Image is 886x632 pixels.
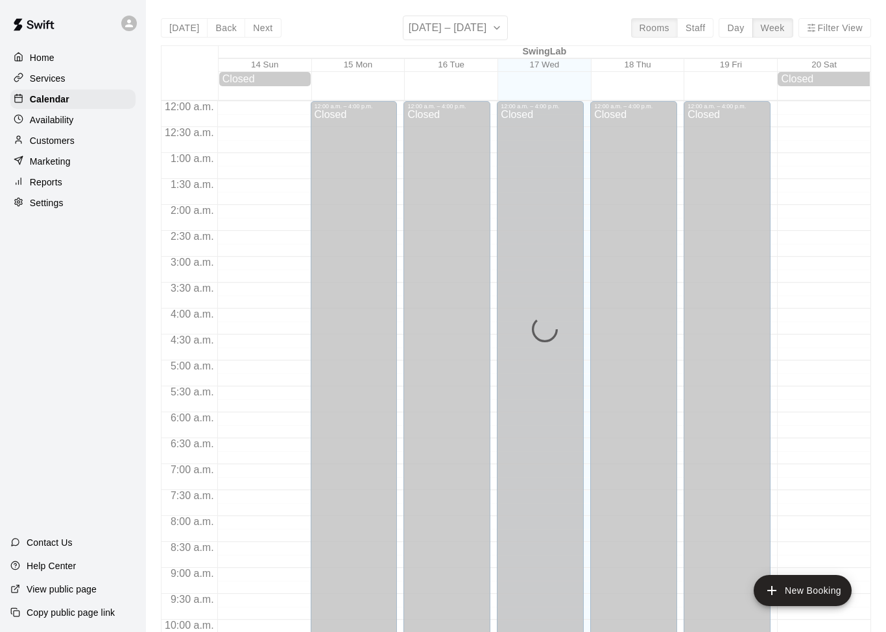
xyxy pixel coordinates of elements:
[27,606,115,619] p: Copy public page link
[30,155,71,168] p: Marketing
[167,334,217,345] span: 4:30 a.m.
[407,103,486,110] div: 12:00 a.m. – 4:00 p.m.
[30,113,74,126] p: Availability
[167,594,217,605] span: 9:30 a.m.
[688,103,767,110] div: 12:00 a.m. – 4:00 p.m.
[167,309,217,320] span: 4:00 a.m.
[27,583,97,596] p: View public page
[438,60,464,69] button: 16 Tue
[167,412,217,423] span: 6:00 a.m.
[27,536,73,549] p: Contact Us
[27,559,76,572] p: Help Center
[251,60,278,69] button: 14 Sun
[10,193,136,213] a: Settings
[10,48,136,67] a: Home
[219,46,870,58] div: SwingLab
[344,60,372,69] button: 15 Mon
[167,153,217,164] span: 1:00 a.m.
[30,51,54,64] p: Home
[30,93,69,106] p: Calendar
[10,131,136,150] a: Customers
[222,73,308,85] div: Closed
[167,516,217,527] span: 8:00 a.m.
[167,464,217,475] span: 7:00 a.m.
[624,60,651,69] button: 18 Thu
[167,490,217,501] span: 7:30 a.m.
[781,73,867,85] div: Closed
[30,134,75,147] p: Customers
[167,257,217,268] span: 3:00 a.m.
[162,101,217,112] span: 12:00 a.m.
[594,103,673,110] div: 12:00 a.m. – 4:00 p.m.
[167,438,217,449] span: 6:30 a.m.
[10,152,136,171] a: Marketing
[754,575,852,606] button: add
[167,205,217,216] span: 2:00 a.m.
[30,72,66,85] p: Services
[30,176,62,189] p: Reports
[811,60,837,69] button: 20 Sat
[501,103,580,110] div: 12:00 a.m. – 4:00 p.m.
[10,69,136,88] a: Services
[167,231,217,242] span: 2:30 a.m.
[167,360,217,371] span: 5:00 a.m.
[10,89,136,109] a: Calendar
[315,103,394,110] div: 12:00 a.m. – 4:00 p.m.
[10,110,136,130] a: Availability
[162,620,217,631] span: 10:00 a.m.
[30,196,64,209] p: Settings
[720,60,742,69] button: 19 Fri
[167,568,217,579] span: 9:00 a.m.
[530,60,560,69] button: 17 Wed
[167,179,217,190] span: 1:30 a.m.
[162,127,217,138] span: 12:30 a.m.
[167,542,217,553] span: 8:30 a.m.
[10,172,136,192] a: Reports
[167,386,217,397] span: 5:30 a.m.
[167,283,217,294] span: 3:30 a.m.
